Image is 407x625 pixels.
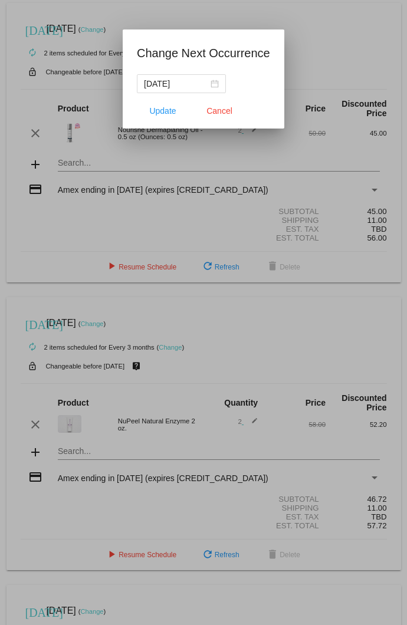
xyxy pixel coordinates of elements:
[193,100,245,121] button: Close dialog
[144,77,208,90] input: Select date
[137,100,189,121] button: Update
[206,106,232,116] span: Cancel
[150,106,176,116] span: Update
[137,44,270,63] h1: Change Next Occurrence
